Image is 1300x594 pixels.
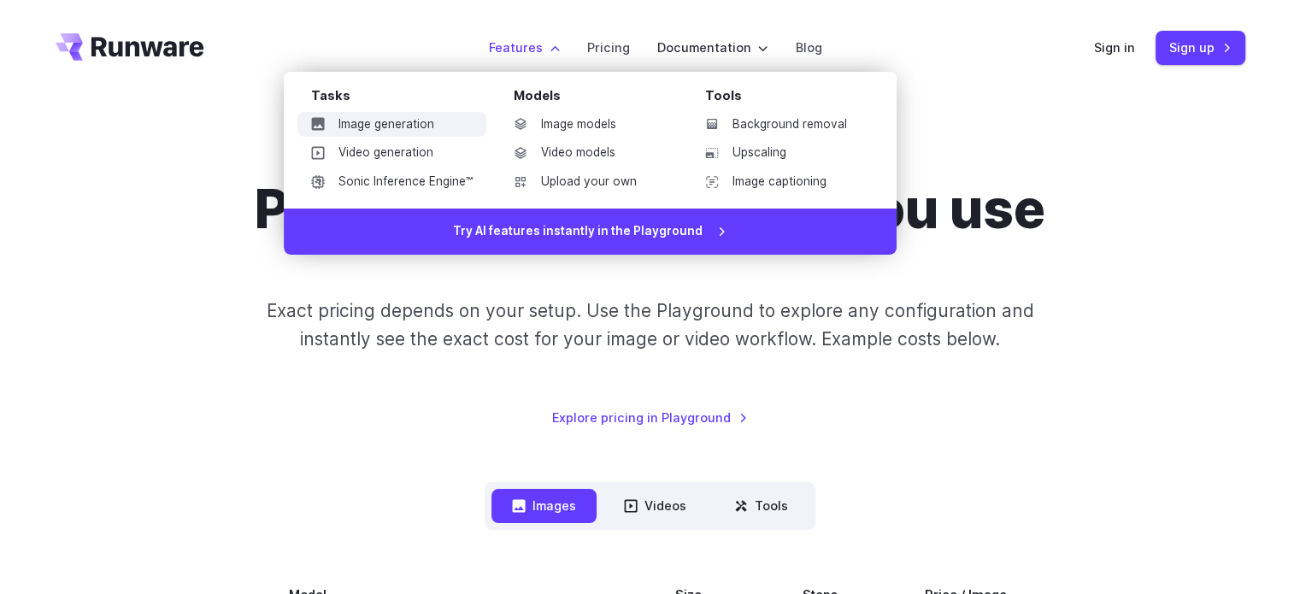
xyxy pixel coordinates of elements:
a: Try AI features instantly in the Playground [284,209,897,255]
a: Image models [500,112,678,138]
a: Image generation [297,112,486,138]
label: Features [489,38,560,57]
a: Video models [500,140,678,166]
a: Upscaling [691,140,869,166]
a: Sonic Inference Engine™ [297,169,486,195]
a: Sign in [1094,38,1135,57]
a: Explore pricing in Playground [552,408,748,427]
a: Upload your own [500,169,678,195]
label: Documentation [657,38,768,57]
div: Models [514,85,678,112]
a: Pricing [587,38,630,57]
button: Tools [714,489,809,522]
p: Exact pricing depends on your setup. Use the Playground to explore any configuration and instantl... [233,297,1066,354]
a: Go to / [56,33,204,61]
div: Tools [705,85,869,112]
button: Images [491,489,597,522]
a: Sign up [1156,31,1245,64]
a: Image captioning [691,169,869,195]
a: Video generation [297,140,486,166]
a: Background removal [691,112,869,138]
h1: Pricing based on what you use [255,178,1045,242]
div: Tasks [311,85,486,112]
button: Videos [603,489,707,522]
a: Blog [796,38,822,57]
